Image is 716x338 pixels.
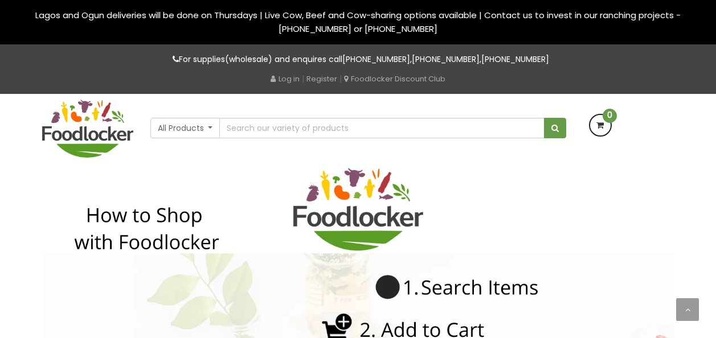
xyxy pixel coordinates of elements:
[150,118,220,138] button: All Products
[344,73,445,84] a: Foodlocker Discount Club
[306,73,337,84] a: Register
[481,53,549,65] a: [PHONE_NUMBER]
[342,53,410,65] a: [PHONE_NUMBER]
[339,73,342,84] span: |
[35,9,681,35] span: Lagos and Ogun deliveries will be done on Thursdays | Live Cow, Beef and Cow-sharing options avai...
[219,118,544,138] input: Search our variety of products
[412,53,480,65] a: [PHONE_NUMBER]
[42,100,133,158] img: FoodLocker
[42,53,674,66] p: For supplies(wholesale) and enquires call , ,
[603,109,617,123] span: 0
[302,73,304,84] span: |
[271,73,300,84] a: Log in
